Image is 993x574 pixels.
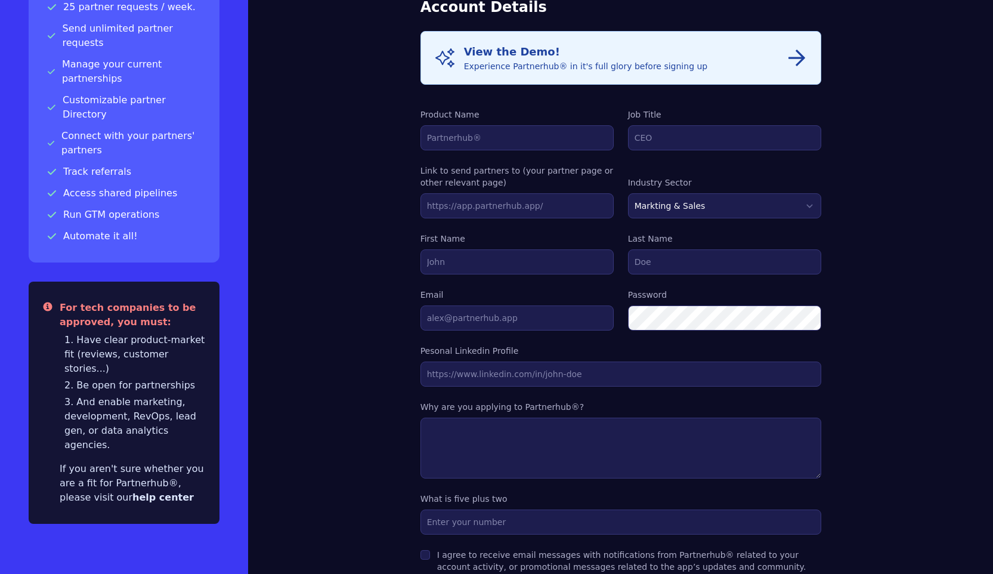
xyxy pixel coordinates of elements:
label: Why are you applying to Partnerhub®? [420,401,821,413]
label: Last Name [628,233,821,245]
a: help center [132,492,194,503]
input: John [420,249,614,274]
span: For tech companies to be approved, you must: [60,302,196,328]
span: If you aren't sure whether you are a fit for Partnerhub®, please visit our [60,463,204,503]
p: Run GTM operations [48,208,200,222]
input: alex@partnerhub.app [420,305,614,331]
input: Doe [628,249,821,274]
input: Partnerhub® [420,125,614,150]
p: Customizable partner Directory [48,93,200,122]
label: Job Title [628,109,821,121]
input: https://app.partnerhub.app/ [420,193,614,218]
label: Pesonal Linkedin Profile [420,345,821,357]
label: Email [420,289,614,301]
p: Connect with your partners' partners [48,129,200,158]
p: Send unlimited partner requests [48,21,200,50]
p: Automate it all! [48,229,200,243]
p: Track referrals [48,165,200,179]
input: Enter your number [420,510,821,535]
label: What is five plus two [420,493,821,505]
input: https://www.linkedin.com/in/john-doe [420,362,821,387]
li: Be open for partnerships [64,378,205,393]
label: Password [628,289,821,301]
label: Link to send partners to (your partner page or other relevant page) [420,165,614,189]
label: Industry Sector [628,177,821,189]
li: Have clear product-market fit (reviews, customer stories...) [64,333,205,376]
label: Product Name [420,109,614,121]
li: And enable marketing, development, RevOps, lead gen, or data analytics agencies. [64,395,205,452]
label: First Name [420,233,614,245]
input: CEO [628,125,821,150]
span: View the Demo! [464,45,560,58]
p: Access shared pipelines [48,186,200,200]
p: Manage your current partnerships [48,57,200,86]
div: Experience Partnerhub® in it's full glory before signing up [464,44,708,72]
